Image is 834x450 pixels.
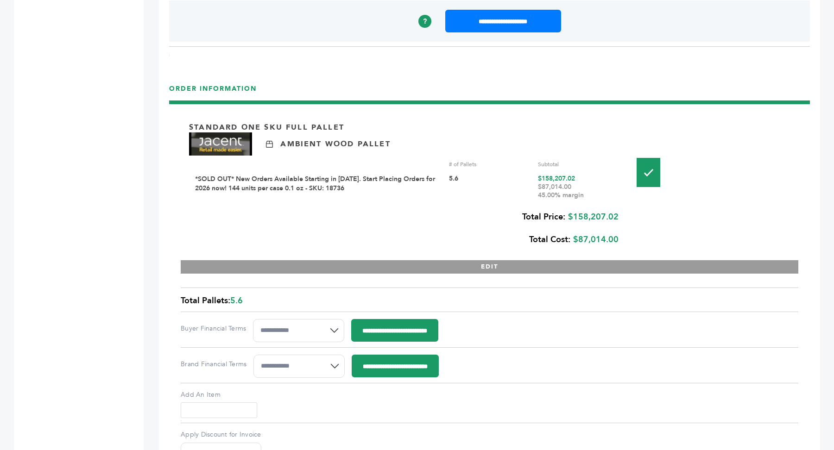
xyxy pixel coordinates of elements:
span: Total Pallets: [181,295,230,306]
b: Total Cost: [529,234,570,245]
label: Add An Item [181,390,798,400]
a: *SOLD OUT* New Orders Available Starting in [DATE]. Start Placing Orders for 2026 now! 144 units ... [195,175,435,193]
div: # of Pallets [449,160,531,169]
div: $158,207.02 $87,014.00 [189,206,619,251]
span: 5.6 [230,295,243,306]
img: Ambient [266,141,273,148]
div: Subtotal [538,160,620,169]
img: Brand Name [189,132,252,156]
h3: ORDER INFORMATION [169,84,810,100]
a: ? [418,15,431,28]
div: $87,014.00 45.00% margin [538,183,620,200]
p: Ambient Wood Pallet [280,139,390,149]
label: Brand Financial Terms [181,360,246,369]
div: 5.6 [449,175,531,200]
label: Buyer Financial Terms [181,324,246,333]
img: Pallet-Icons-01.png [637,158,660,187]
button: EDIT [181,260,798,274]
label: Apply Discount for Invoice [181,430,261,439]
p: Standard One Sku Full Pallet [189,122,344,132]
div: $158,207.02 [538,175,620,200]
b: Total Price: [522,211,565,223]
